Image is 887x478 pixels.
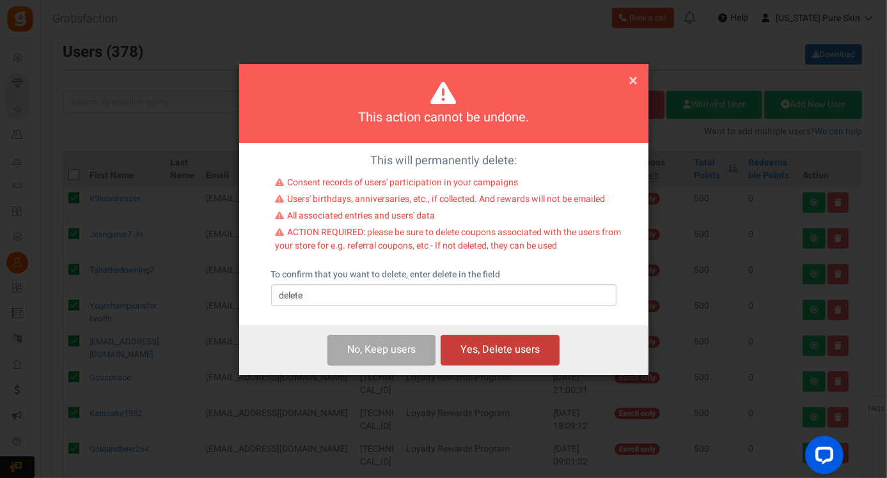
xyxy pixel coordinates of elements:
button: Yes, Delete users [441,335,560,365]
li: ACTION REQUIRED: please be sure to delete coupons associated with the users from your store for e... [275,226,621,256]
span: × [629,68,638,93]
li: All associated entries and users' data [275,210,621,226]
li: Users' birthdays, anniversaries, etc., if collected. And rewards will not be emailed [275,193,621,210]
p: This will permanently delete: [249,153,639,169]
button: No, Keep users [327,335,436,365]
h4: This action cannot be undone. [255,109,632,127]
label: To confirm that you want to delete, enter delete in the field [271,268,501,281]
span: s [411,342,416,357]
li: Consent records of users' participation in your campaigns [275,176,621,193]
input: delete [271,284,616,306]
